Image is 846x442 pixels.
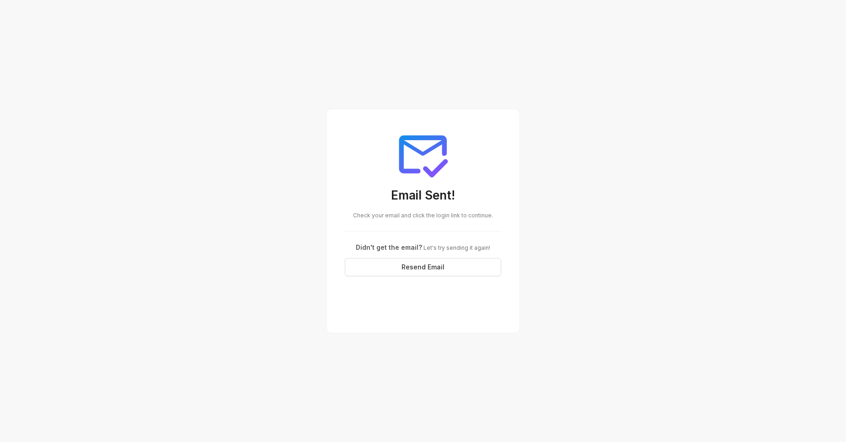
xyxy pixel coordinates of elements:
[422,244,490,251] span: Let's try sending it again!
[345,188,501,205] h3: Email Sent!
[402,262,444,272] span: Resend Email
[356,243,422,251] span: Didn't get the email?
[345,258,501,276] button: Resend Email
[353,212,493,219] span: Check your email and click the login link to continue.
